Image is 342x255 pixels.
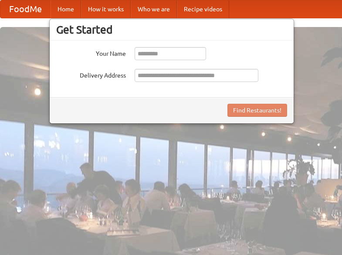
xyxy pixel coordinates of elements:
[0,0,51,18] a: FoodMe
[56,69,126,80] label: Delivery Address
[51,0,81,18] a: Home
[56,23,287,36] h3: Get Started
[131,0,177,18] a: Who we are
[81,0,131,18] a: How it works
[227,104,287,117] button: Find Restaurants!
[56,47,126,58] label: Your Name
[177,0,229,18] a: Recipe videos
